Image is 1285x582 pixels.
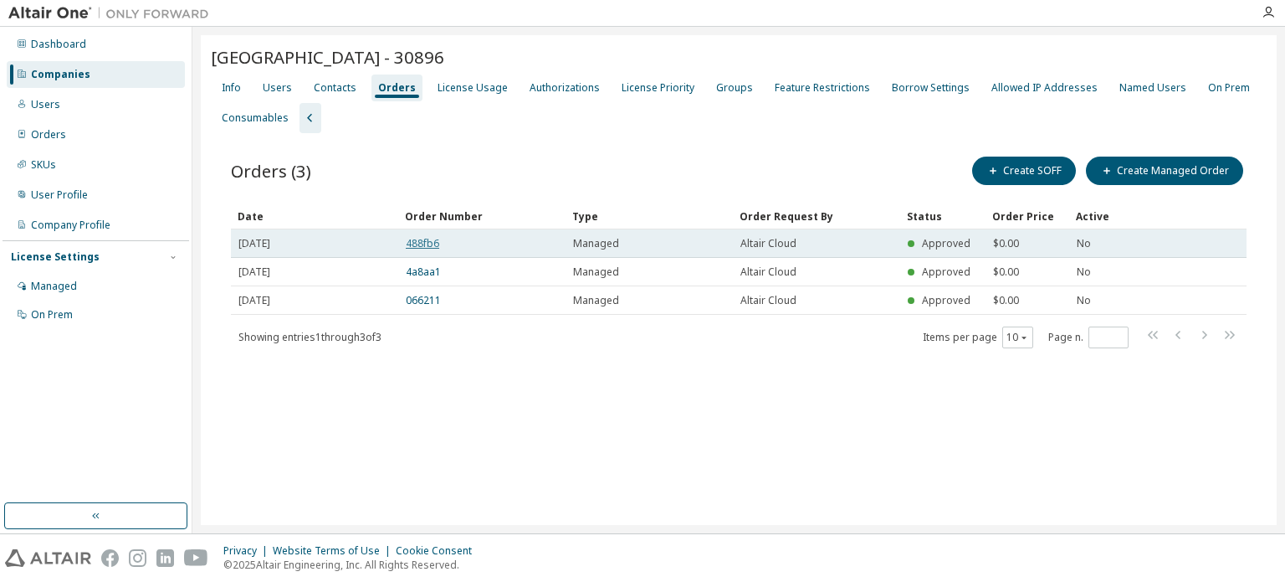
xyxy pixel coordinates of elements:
[1076,203,1146,229] div: Active
[273,544,396,558] div: Website Terms of Use
[222,81,241,95] div: Info
[238,330,381,344] span: Showing entries 1 through 3 of 3
[530,81,600,95] div: Authorizations
[740,265,796,279] span: Altair Cloud
[406,293,441,307] a: 066211
[396,544,482,558] div: Cookie Consent
[223,558,482,572] p: © 2025 Altair Engineering, Inc. All Rights Reserved.
[572,203,726,229] div: Type
[972,157,1076,185] button: Create SOFF
[923,327,1033,348] span: Items per page
[31,308,73,322] div: On Prem
[5,549,91,567] img: altair_logo.svg
[184,549,208,567] img: youtube.svg
[991,81,1098,95] div: Allowed IP Addresses
[1048,327,1129,348] span: Page n.
[223,544,273,558] div: Privacy
[740,237,796,250] span: Altair Cloud
[378,81,416,95] div: Orders
[101,549,119,567] img: facebook.svg
[238,294,270,307] span: [DATE]
[922,236,970,250] span: Approved
[892,81,970,95] div: Borrow Settings
[992,203,1062,229] div: Order Price
[622,81,694,95] div: License Priority
[716,81,753,95] div: Groups
[740,203,893,229] div: Order Request By
[740,294,796,307] span: Altair Cloud
[238,265,270,279] span: [DATE]
[573,237,619,250] span: Managed
[31,98,60,111] div: Users
[406,265,441,279] a: 4a8aa1
[573,294,619,307] span: Managed
[31,280,77,293] div: Managed
[263,81,292,95] div: Users
[1086,157,1243,185] button: Create Managed Order
[1119,81,1186,95] div: Named Users
[11,250,100,264] div: License Settings
[922,265,970,279] span: Approved
[993,294,1019,307] span: $0.00
[1208,81,1250,95] div: On Prem
[993,237,1019,250] span: $0.00
[573,265,619,279] span: Managed
[922,293,970,307] span: Approved
[31,128,66,142] div: Orders
[156,549,174,567] img: linkedin.svg
[31,188,88,202] div: User Profile
[1077,265,1091,279] span: No
[31,158,56,172] div: SKUs
[222,111,289,125] div: Consumables
[31,219,110,232] div: Company Profile
[438,81,508,95] div: License Usage
[405,203,559,229] div: Order Number
[231,159,311,183] span: Orders (3)
[211,45,444,69] span: [GEOGRAPHIC_DATA] - 30896
[1077,294,1091,307] span: No
[406,236,439,250] a: 488fb6
[314,81,356,95] div: Contacts
[238,203,392,229] div: Date
[8,5,218,22] img: Altair One
[238,237,270,250] span: [DATE]
[129,549,146,567] img: instagram.svg
[775,81,870,95] div: Feature Restrictions
[1006,331,1029,344] button: 10
[31,38,86,51] div: Dashboard
[31,68,90,81] div: Companies
[907,203,979,229] div: Status
[1077,237,1091,250] span: No
[993,265,1019,279] span: $0.00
